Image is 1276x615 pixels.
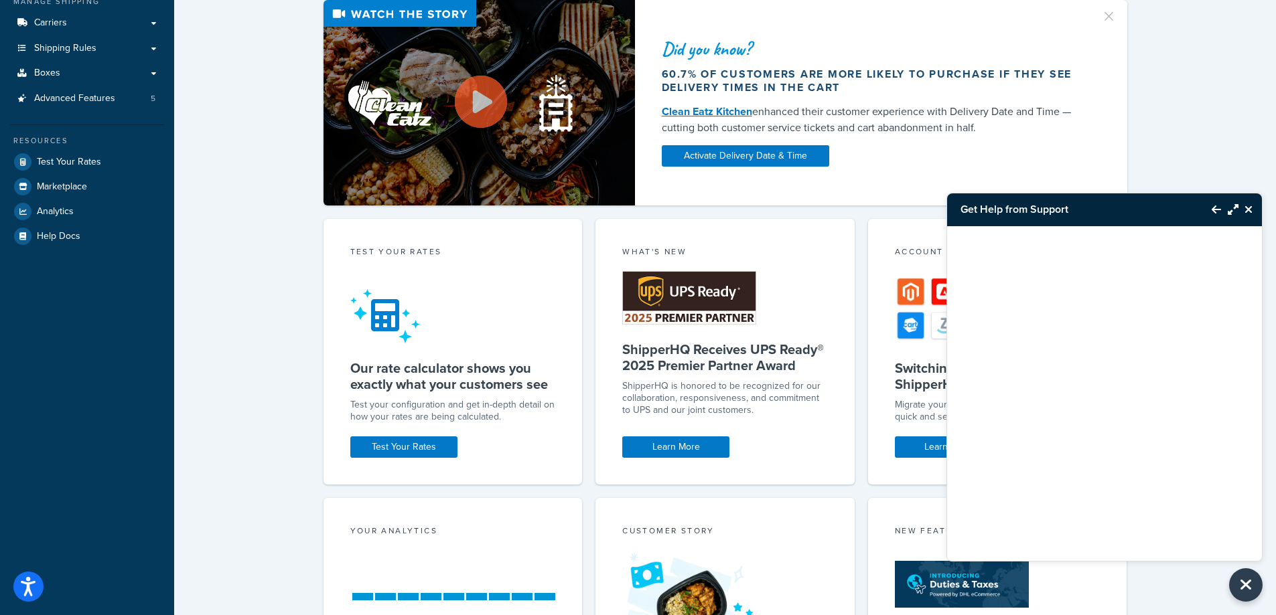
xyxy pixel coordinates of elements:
[34,43,96,54] span: Shipping Rules
[895,246,1101,261] div: Account Migration
[10,11,164,35] a: Carriers
[10,175,164,199] a: Marketplace
[10,36,164,61] a: Shipping Rules
[662,68,1085,94] div: 60.7% of customers are more likely to purchase if they see delivery times in the cart
[34,93,115,104] span: Advanced Features
[10,224,164,248] a: Help Docs
[662,104,1085,136] div: enhanced their customer experience with Delivery Date and Time — cutting both customer service ti...
[622,525,828,540] div: Customer Story
[895,360,1101,392] h5: Switching platforms? Migrate ShipperHQ with zero disruption
[37,157,101,168] span: Test Your Rates
[895,525,1101,540] div: New Feature
[10,199,164,224] a: Analytics
[622,246,828,261] div: What's New
[350,399,556,423] div: Test your configuration and get in-depth detail on how your rates are being calculated.
[947,193,1198,226] h3: Get Help from Support
[34,17,67,29] span: Carriers
[1221,194,1238,225] button: Maximize Resource Center
[1229,568,1263,602] button: Close Resource Center
[947,226,1262,561] iframe: Chat Widget
[350,525,556,540] div: Your Analytics
[10,86,164,111] a: Advanced Features5
[662,145,829,167] a: Activate Delivery Date & Time
[350,360,556,392] h5: Our rate calculator shows you exactly what your customers see
[350,246,556,261] div: Test your rates
[895,399,1101,423] div: Migrate your ShipperHQ account at no cost for a quick and seamless transition.
[10,135,164,147] div: Resources
[10,86,164,111] li: Advanced Features
[622,380,828,416] p: ShipperHQ is honored to be recognized for our collaboration, responsiveness, and commitment to UP...
[1198,194,1221,225] button: Back to Resource Center
[662,104,752,119] a: Clean Eatz Kitchen
[662,39,1085,58] div: Did you know?
[37,231,80,242] span: Help Docs
[151,93,155,104] span: 5
[350,436,457,458] a: Test Your Rates
[622,341,828,373] h5: ShipperHQ Receives UPS Ready® 2025 Premier Partner Award
[622,436,729,458] a: Learn More
[37,181,87,193] span: Marketplace
[34,68,60,79] span: Boxes
[37,206,74,217] span: Analytics
[10,61,164,86] a: Boxes
[1238,201,1262,217] button: Close Resource Center
[895,436,1002,458] a: Learn More
[10,150,164,174] a: Test Your Rates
